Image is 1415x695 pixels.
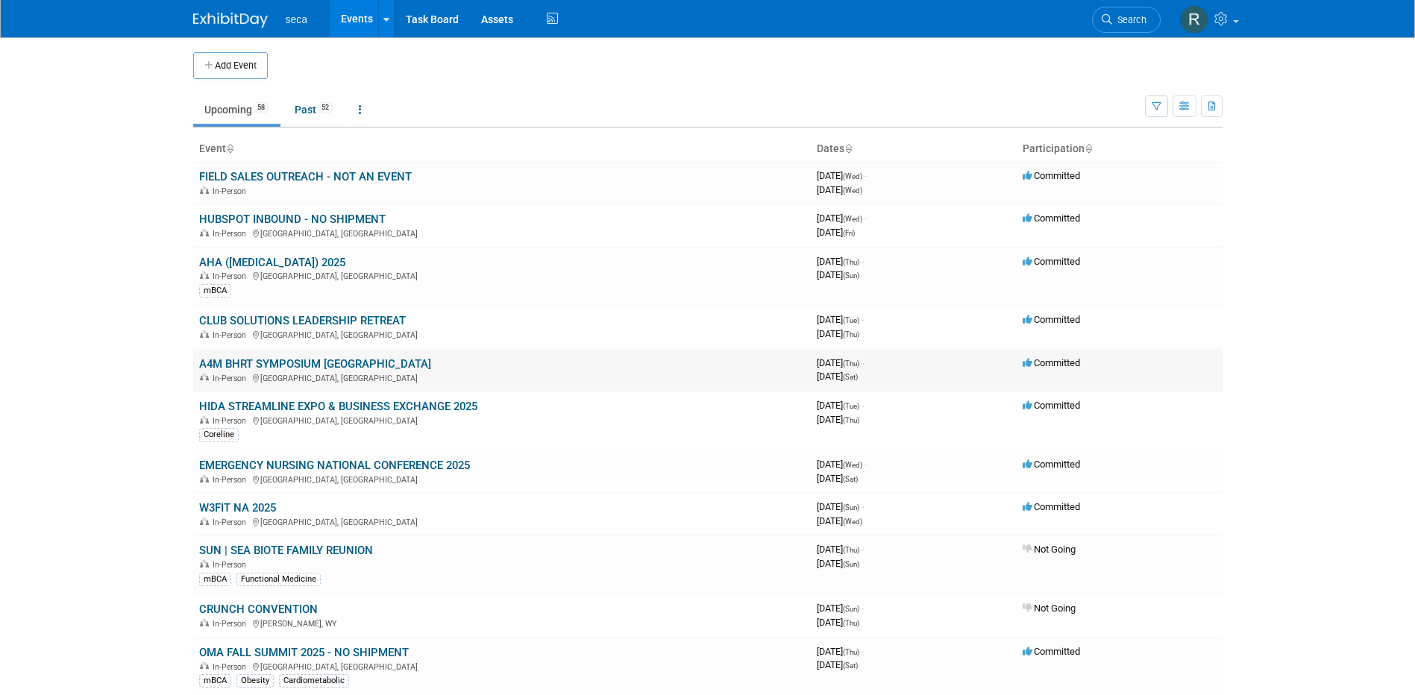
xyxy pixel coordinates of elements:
span: (Thu) [843,619,859,627]
span: [DATE] [817,213,867,224]
span: [DATE] [817,459,867,470]
span: - [862,256,864,267]
a: Upcoming58 [193,95,280,124]
span: - [862,357,864,368]
span: [DATE] [817,414,859,425]
div: [GEOGRAPHIC_DATA], [GEOGRAPHIC_DATA] [199,227,805,239]
a: Past52 [283,95,345,124]
div: Functional Medicine [236,573,321,586]
div: mBCA [199,674,231,688]
a: HUBSPOT INBOUND - NO SHIPMENT [199,213,386,226]
a: CLUB SOLUTIONS LEADERSHIP RETREAT [199,314,406,327]
a: A4M BHRT SYMPOSIUM [GEOGRAPHIC_DATA] [199,357,431,371]
div: Obesity [236,674,274,688]
span: Not Going [1023,544,1076,555]
a: SUN | SEA BIOTE FAMILY REUNION [199,544,373,557]
a: AHA ([MEDICAL_DATA]) 2025 [199,256,345,269]
div: [GEOGRAPHIC_DATA], [GEOGRAPHIC_DATA] [199,269,805,281]
span: Committed [1023,213,1080,224]
img: In-Person Event [200,518,209,525]
span: (Thu) [843,648,859,656]
div: [GEOGRAPHIC_DATA], [GEOGRAPHIC_DATA] [199,414,805,426]
span: Committed [1023,459,1080,470]
img: In-Person Event [200,271,209,279]
span: (Thu) [843,258,859,266]
span: In-Person [213,518,251,527]
img: In-Person Event [200,662,209,670]
span: [DATE] [817,400,864,411]
div: [GEOGRAPHIC_DATA], [GEOGRAPHIC_DATA] [199,473,805,485]
span: (Fri) [843,229,855,237]
span: - [865,459,867,470]
span: Not Going [1023,603,1076,614]
span: (Sat) [843,475,858,483]
span: [DATE] [817,357,864,368]
img: ExhibitDay [193,13,268,28]
div: Cardiometabolic [279,674,349,688]
span: In-Person [213,374,251,383]
span: - [862,646,864,657]
span: - [862,501,864,512]
span: In-Person [213,416,251,426]
span: [DATE] [817,617,859,628]
span: Committed [1023,170,1080,181]
div: [PERSON_NAME], WY [199,617,805,629]
a: Sort by Start Date [844,142,852,154]
span: (Wed) [843,461,862,469]
span: - [865,213,867,224]
span: In-Person [213,271,251,281]
span: (Sat) [843,373,858,381]
a: EMERGENCY NURSING NATIONAL CONFERENCE 2025 [199,459,470,472]
a: OMA FALL SUMMIT 2025 - NO SHIPMENT [199,646,409,659]
a: W3FIT NA 2025 [199,501,276,515]
span: 58 [253,102,269,113]
span: - [862,314,864,325]
a: Sort by Participation Type [1085,142,1092,154]
img: In-Person Event [200,229,209,236]
span: (Wed) [843,518,862,526]
img: In-Person Event [200,619,209,626]
span: In-Person [213,186,251,196]
span: Search [1112,14,1146,25]
img: In-Person Event [200,475,209,482]
span: - [862,400,864,411]
span: [DATE] [817,269,859,280]
span: (Thu) [843,416,859,424]
th: Participation [1017,136,1223,162]
div: mBCA [199,573,231,586]
span: Committed [1023,256,1080,267]
span: (Thu) [843,330,859,339]
span: [DATE] [817,184,862,195]
span: In-Person [213,560,251,570]
a: CRUNCH CONVENTION [199,603,318,616]
span: [DATE] [817,659,858,670]
span: - [865,170,867,181]
span: (Tue) [843,316,859,324]
img: Rachel Jordan [1180,5,1208,34]
img: In-Person Event [200,416,209,424]
a: Sort by Event Name [226,142,233,154]
span: (Sun) [843,560,859,568]
span: [DATE] [817,544,864,555]
img: In-Person Event [200,374,209,381]
span: In-Person [213,619,251,629]
span: - [862,544,864,555]
span: In-Person [213,475,251,485]
span: In-Person [213,229,251,239]
th: Event [193,136,811,162]
span: In-Person [213,662,251,672]
span: (Wed) [843,186,862,195]
div: [GEOGRAPHIC_DATA], [GEOGRAPHIC_DATA] [199,515,805,527]
span: [DATE] [817,328,859,339]
span: In-Person [213,330,251,340]
button: Add Event [193,52,268,79]
span: Committed [1023,400,1080,411]
span: 52 [317,102,333,113]
span: [DATE] [817,371,858,382]
span: [DATE] [817,501,864,512]
span: [DATE] [817,558,859,569]
span: (Thu) [843,546,859,554]
th: Dates [811,136,1017,162]
span: [DATE] [817,515,862,526]
span: (Tue) [843,402,859,410]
